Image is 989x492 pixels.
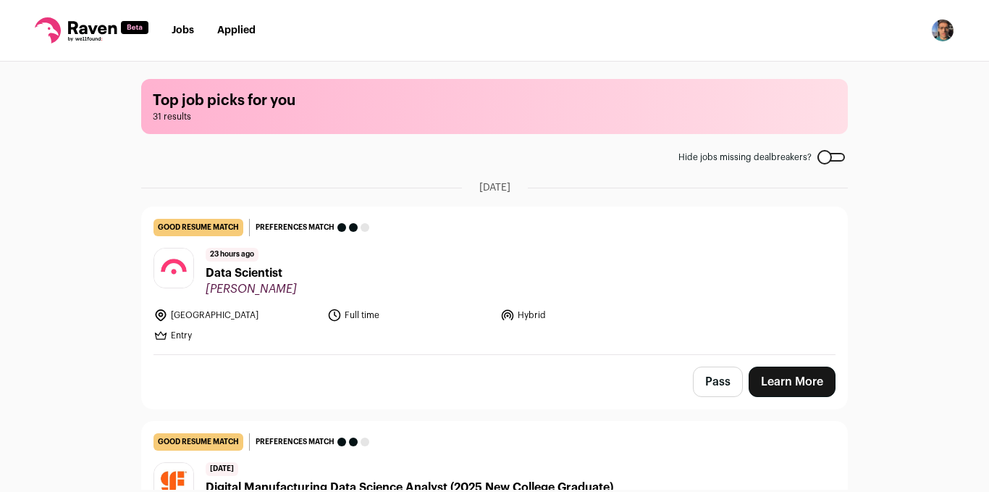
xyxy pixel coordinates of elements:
span: [DATE] [479,180,510,195]
span: Hide jobs missing dealbreakers? [678,151,812,163]
div: good resume match [153,219,243,236]
button: Pass [693,367,743,397]
button: Open dropdown [931,19,954,42]
span: Data Scientist [206,264,297,282]
span: 23 hours ago [206,248,258,262]
li: Hybrid [500,308,665,322]
span: [DATE] [206,462,238,476]
span: [PERSON_NAME] [206,282,297,296]
h1: Top job picks for you [153,91,836,111]
a: Applied [217,25,256,36]
a: good resume match Preferences match 23 hours ago Data Scientist [PERSON_NAME] [GEOGRAPHIC_DATA] F... [142,207,847,354]
img: 17416607-medium_jpg [931,19,954,42]
span: Preferences match [256,435,334,449]
a: Jobs [172,25,194,36]
li: [GEOGRAPHIC_DATA] [153,308,319,322]
li: Entry [153,328,319,343]
span: Preferences match [256,220,334,235]
a: Learn More [749,367,836,397]
div: good resume match [153,433,243,451]
img: 639be4ab180aec7d43c2b11cea2de9f151628a85fdc1a3c95fb37b67b055c37a.jpg [154,249,193,288]
span: 31 results [153,111,836,122]
li: Full time [327,308,492,322]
